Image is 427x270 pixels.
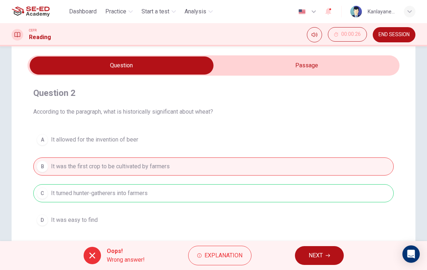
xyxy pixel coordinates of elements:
[295,246,344,265] button: NEXT
[328,27,367,42] button: 00:00:26
[373,27,415,42] button: END SESSION
[102,5,136,18] button: Practice
[141,7,169,16] span: Start a test
[33,87,394,99] h4: Question 2
[402,245,420,263] div: Open Intercom Messenger
[33,107,394,116] span: According to the paragraph, what is historically significant about wheat?
[341,31,361,37] span: 00:00:26
[69,7,97,16] span: Dashboard
[12,4,50,19] img: SE-ED Academy logo
[328,27,367,42] div: Hide
[139,5,179,18] button: Start a test
[29,28,37,33] span: CEFR
[309,250,323,261] span: NEXT
[297,9,306,14] img: en
[66,5,100,18] button: Dashboard
[29,33,51,42] h1: Reading
[107,256,145,264] span: Wrong answer!
[379,32,410,38] span: END SESSION
[368,7,395,16] div: Kanlayanee Chaladthaisong
[307,27,322,42] div: Mute
[12,4,66,19] a: SE-ED Academy logo
[185,7,206,16] span: Analysis
[204,250,242,261] span: Explanation
[105,7,126,16] span: Practice
[182,5,216,18] button: Analysis
[350,6,362,17] img: Profile picture
[107,247,145,256] span: Oops!
[188,246,251,265] button: Explanation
